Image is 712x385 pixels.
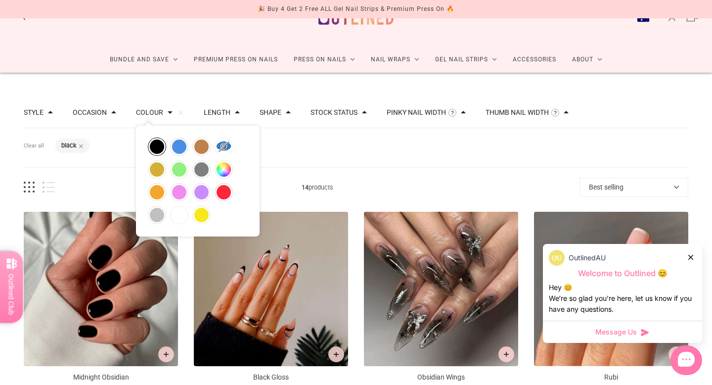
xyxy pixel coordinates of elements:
[668,346,684,362] button: Add to cart
[311,109,357,116] button: Filter by Stock status
[364,372,518,383] p: Obsidian Wings
[328,346,344,362] button: Add to cart
[194,372,348,383] p: Black Gloss
[387,109,446,116] button: Filter by Pinky Nail Width
[24,212,178,366] img: Midnight Obsidian-Press on Manicure-Outlined
[55,182,579,192] span: products
[258,4,454,14] div: 🎉 Buy 4 Get 2 Free ALL Gel Nail Strips & Premium Press On 🔥
[486,109,549,116] button: Filter by Thumb Nail Width
[549,250,565,266] img: data:image/png;base64,iVBORw0KGgoAAAANSUhEUgAAACQAAAAkCAYAAADhAJiYAAAC6klEQVR4AexVS2gUQRB9M7Ozs79...
[549,282,696,315] div: Hey 😊 We‘re so glad you’re here, let us know if you have any questions.
[595,327,637,337] span: Message Us
[24,139,44,153] button: Clear all filters
[363,47,427,73] a: Nail Wraps
[102,47,186,73] a: Bundle and Save
[178,109,184,116] button: Clear filters by Colour
[260,109,281,116] button: Filter by Shape
[564,47,610,73] a: About
[194,212,348,381] a: Black Gloss
[24,109,44,116] button: Filter by Style
[61,142,76,149] b: black
[204,109,230,116] button: Filter by Length
[549,268,696,279] p: Welcome to Outlined 😊
[498,346,514,362] button: Add to cart
[534,372,688,383] p: Rubi
[73,109,107,116] button: Filter by Occasion
[61,143,76,149] button: black
[569,252,606,263] p: OutlinedAU
[427,47,505,73] a: Gel Nail Strips
[136,109,163,116] button: Filter by Colour
[24,182,35,193] button: Grid view
[364,212,518,381] a: Obsidian Wings
[186,47,286,73] a: Premium Press On Nails
[24,372,178,383] p: Midnight Obsidian
[534,212,688,381] a: Rubi
[286,47,363,73] a: Press On Nails
[302,184,309,191] b: 14
[43,182,55,193] button: List view
[158,346,174,362] button: Add to cart
[24,212,178,381] a: Midnight Obsidian
[505,47,564,73] a: Accessories
[579,178,688,197] button: Best selling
